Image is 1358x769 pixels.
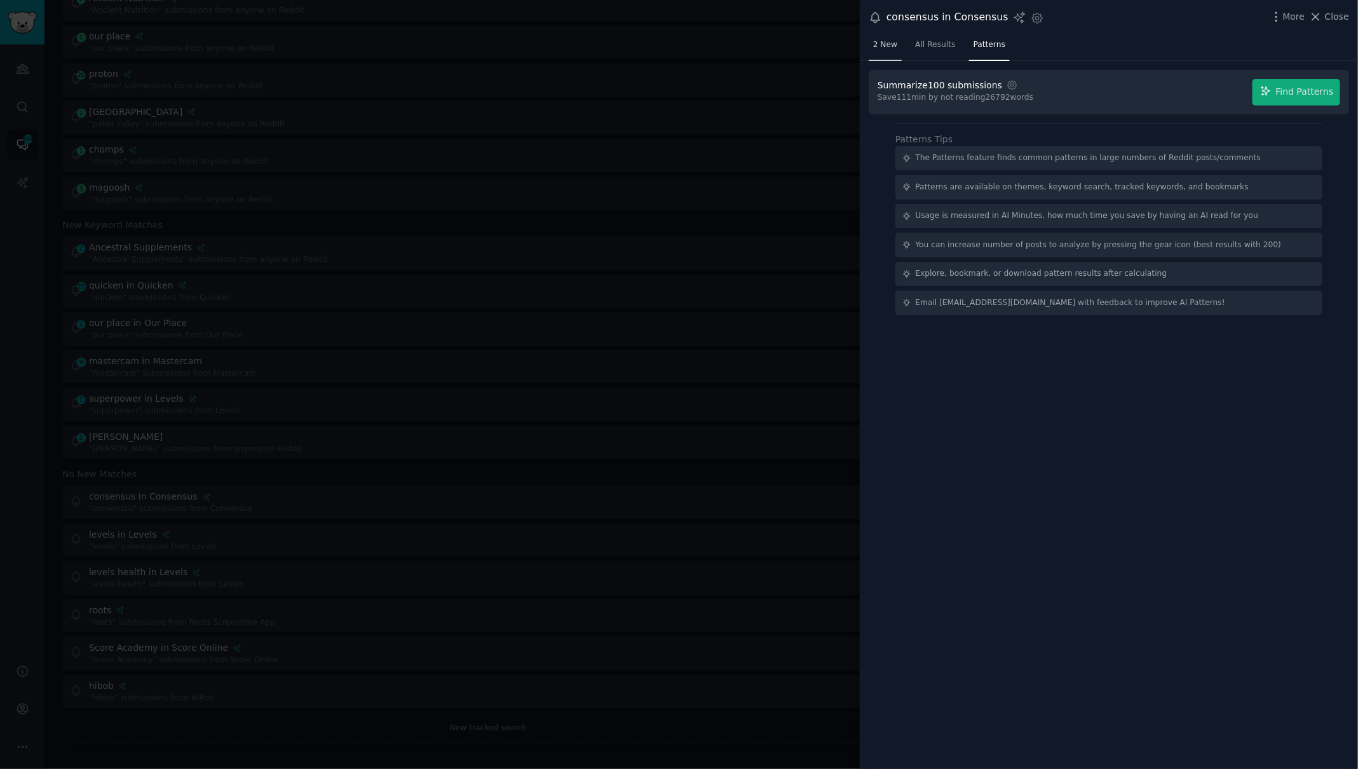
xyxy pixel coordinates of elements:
button: More [1270,10,1305,24]
div: You can increase number of posts to analyze by pressing the gear icon (best results with 200) [916,240,1282,251]
a: 2 New [869,35,902,61]
a: All Results [911,35,960,61]
span: All Results [915,39,955,51]
span: More [1283,10,1305,24]
button: Close [1309,10,1349,24]
label: Patterns Tips [895,134,953,144]
div: Summarize 100 submissions [878,79,1002,92]
a: Patterns [969,35,1010,61]
span: Close [1325,10,1349,24]
button: Find Patterns [1253,79,1340,105]
div: Usage is measured in AI Minutes, how much time you save by having an AI read for you [916,210,1259,222]
span: 2 New [873,39,897,51]
div: Patterns are available on themes, keyword search, tracked keywords, and bookmarks [916,182,1249,193]
div: Email [EMAIL_ADDRESS][DOMAIN_NAME] with feedback to improve AI Patterns! [916,297,1226,309]
div: Save 111 min by not reading 26792 words [878,92,1033,104]
div: The Patterns feature finds common patterns in large numbers of Reddit posts/comments [916,153,1261,164]
span: Find Patterns [1276,85,1334,99]
div: Explore, bookmark, or download pattern results after calculating [916,268,1167,280]
span: Patterns [974,39,1005,51]
div: consensus in Consensus [886,10,1008,25]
